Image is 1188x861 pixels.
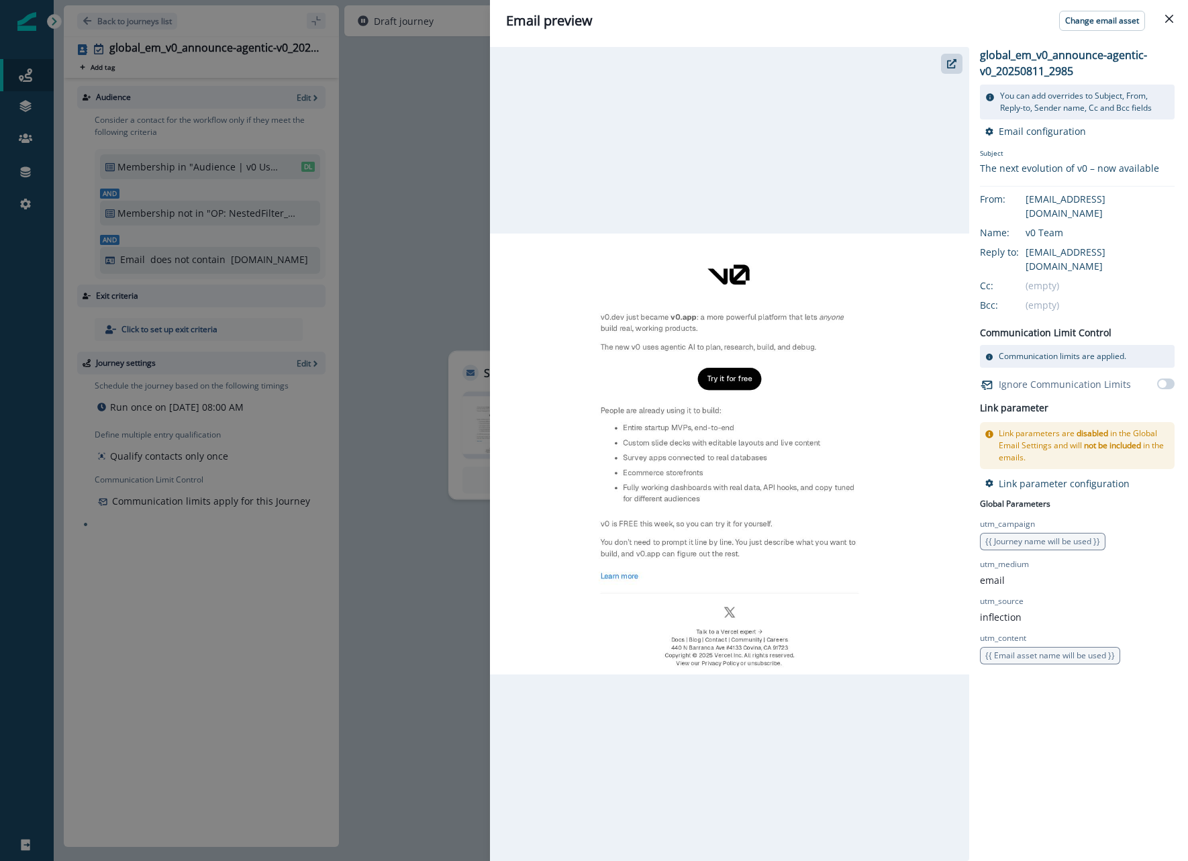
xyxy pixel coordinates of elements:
div: [EMAIL_ADDRESS][DOMAIN_NAME] [1026,192,1175,220]
div: (empty) [1026,278,1175,293]
p: Communication Limit Control [980,325,1111,340]
p: utm_campaign [980,518,1035,530]
h2: Link parameter [980,400,1048,417]
p: Link parameter configuration [999,477,1130,490]
p: Link parameters are in the Global Email Settings and will in the emails. [999,427,1169,464]
button: Change email asset [1059,11,1145,31]
div: Cc: [980,278,1047,293]
p: utm_medium [980,558,1029,570]
div: Bcc: [980,298,1047,312]
p: email [980,573,1005,587]
div: v0 Team [1026,225,1175,240]
p: inflection [980,610,1022,624]
button: Email configuration [985,125,1086,138]
span: not be included [1084,440,1141,451]
p: You can add overrides to Subject, From, Reply-to, Sender name, Cc and Bcc fields [1000,90,1169,114]
div: Email preview [506,11,1172,31]
span: {{ Journey name will be used }} [985,536,1100,547]
div: Name: [980,225,1047,240]
img: email asset unavailable [490,234,969,674]
span: {{ Email asset name will be used }} [985,650,1115,661]
div: Reply to: [980,245,1047,259]
p: Email configuration [999,125,1086,138]
div: [EMAIL_ADDRESS][DOMAIN_NAME] [1026,245,1175,273]
button: Close [1158,8,1180,30]
button: Link parameter configuration [985,477,1130,490]
div: (empty) [1026,298,1175,312]
p: global_em_v0_announce-agentic-v0_20250811_2985 [980,47,1175,79]
p: Global Parameters [980,495,1050,510]
div: The next evolution of v0 – now available [980,161,1159,175]
p: utm_source [980,595,1024,607]
p: Ignore Communication Limits [999,377,1131,391]
p: Communication limits are applied. [999,350,1126,362]
div: From: [980,192,1047,206]
p: Subject [980,148,1159,161]
p: Change email asset [1065,16,1139,26]
span: disabled [1077,427,1108,439]
p: utm_content [980,632,1026,644]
